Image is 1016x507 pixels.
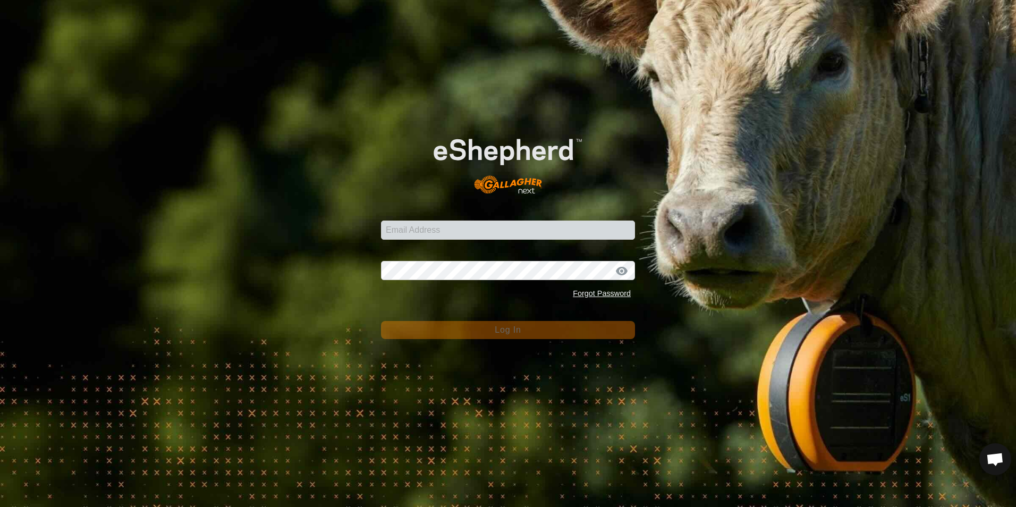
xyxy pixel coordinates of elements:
button: Log In [381,321,635,339]
input: Email Address [381,221,635,240]
a: Forgot Password [573,289,631,298]
span: Log In [495,325,521,334]
a: Open chat [979,443,1011,475]
img: E-shepherd Logo [407,117,609,204]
